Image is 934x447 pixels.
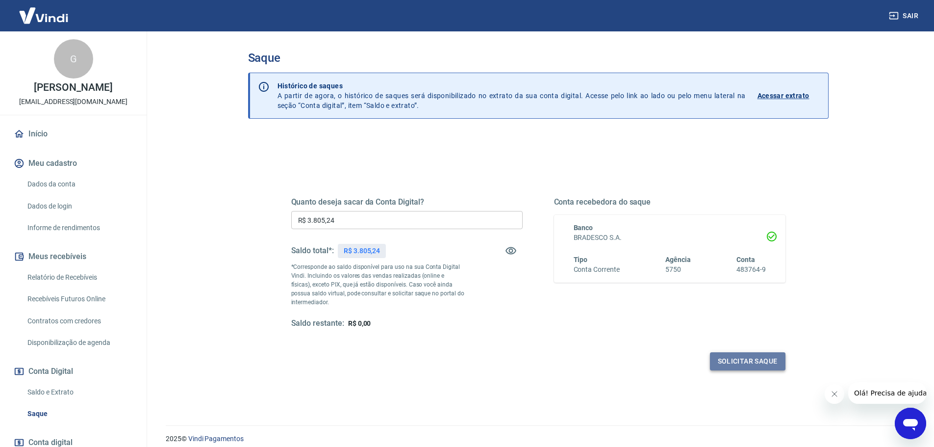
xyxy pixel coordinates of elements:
[24,382,135,402] a: Saldo e Extrato
[665,256,691,263] span: Agência
[278,81,746,110] p: A partir de agora, o histórico de saques será disponibilizado no extrato da sua conta digital. Ac...
[12,246,135,267] button: Meus recebíveis
[12,361,135,382] button: Conta Digital
[24,196,135,216] a: Dados de login
[24,404,135,424] a: Saque
[348,319,371,327] span: R$ 0,00
[554,197,785,207] h5: Conta recebedora do saque
[12,153,135,174] button: Meu cadastro
[574,233,766,243] h6: BRADESCO S.A.
[166,434,910,444] p: 2025 ©
[665,264,691,275] h6: 5750
[757,91,809,101] p: Acessar extrato
[710,352,785,370] button: Solicitar saque
[574,256,588,263] span: Tipo
[344,246,380,256] p: R$ 3.805,24
[12,0,76,30] img: Vindi
[24,174,135,194] a: Dados da conta
[6,7,82,15] span: Olá! Precisa de ajuda?
[291,246,334,256] h5: Saldo total*:
[24,218,135,238] a: Informe de rendimentos
[848,382,926,404] iframe: Mensagem da empresa
[757,81,820,110] a: Acessar extrato
[278,81,746,91] p: Histórico de saques
[574,224,593,232] span: Banco
[291,263,465,307] p: *Corresponde ao saldo disponível para uso na sua Conta Digital Vindi. Incluindo os valores das ve...
[24,289,135,309] a: Recebíveis Futuros Online
[291,318,344,329] h5: Saldo restante:
[19,97,127,107] p: [EMAIL_ADDRESS][DOMAIN_NAME]
[248,51,829,65] h3: Saque
[887,7,922,25] button: Sair
[24,333,135,353] a: Disponibilização de agenda
[825,384,844,404] iframe: Fechar mensagem
[736,264,766,275] h6: 483764-9
[24,311,135,331] a: Contratos com credores
[895,408,926,439] iframe: Botão para abrir a janela de mensagens
[574,264,620,275] h6: Conta Corrente
[24,267,135,288] a: Relatório de Recebíveis
[291,197,523,207] h5: Quanto deseja sacar da Conta Digital?
[736,256,755,263] span: Conta
[12,123,135,145] a: Início
[34,82,112,93] p: [PERSON_NAME]
[188,435,244,443] a: Vindi Pagamentos
[54,39,93,79] div: G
